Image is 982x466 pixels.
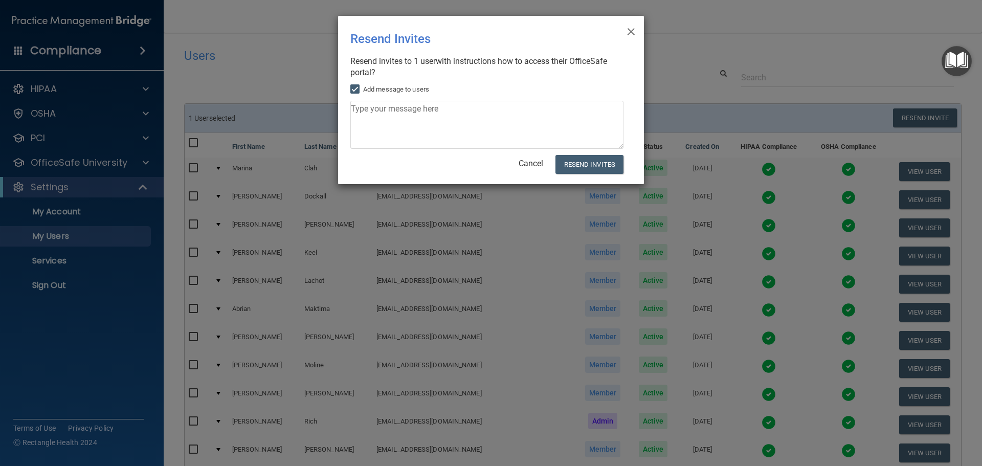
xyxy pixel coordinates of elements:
div: Resend Invites [350,24,590,54]
div: Resend invites to 1 user with instructions how to access their OfficeSafe portal? [350,56,623,78]
button: Open Resource Center [942,46,972,76]
input: Add message to users [350,85,362,94]
button: Resend Invites [555,155,623,174]
a: Cancel [519,159,543,168]
iframe: Drift Widget Chat Controller [805,393,970,434]
label: Add message to users [350,83,429,96]
span: × [627,20,636,40]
